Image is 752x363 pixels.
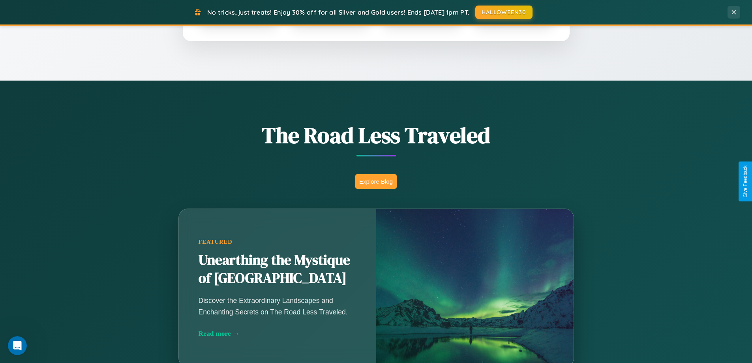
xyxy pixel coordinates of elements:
button: Explore Blog [355,174,397,189]
p: Discover the Extraordinary Landscapes and Enchanting Secrets on The Road Less Traveled. [199,295,356,317]
span: No tricks, just treats! Enjoy 30% off for all Silver and Gold users! Ends [DATE] 1pm PT. [207,8,469,16]
h2: Unearthing the Mystique of [GEOGRAPHIC_DATA] [199,251,356,288]
h1: The Road Less Traveled [139,120,613,150]
button: HALLOWEEN30 [475,6,533,19]
div: Read more → [199,329,356,338]
iframe: Intercom live chat [8,336,27,355]
div: Featured [199,239,356,245]
div: Give Feedback [743,166,748,197]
